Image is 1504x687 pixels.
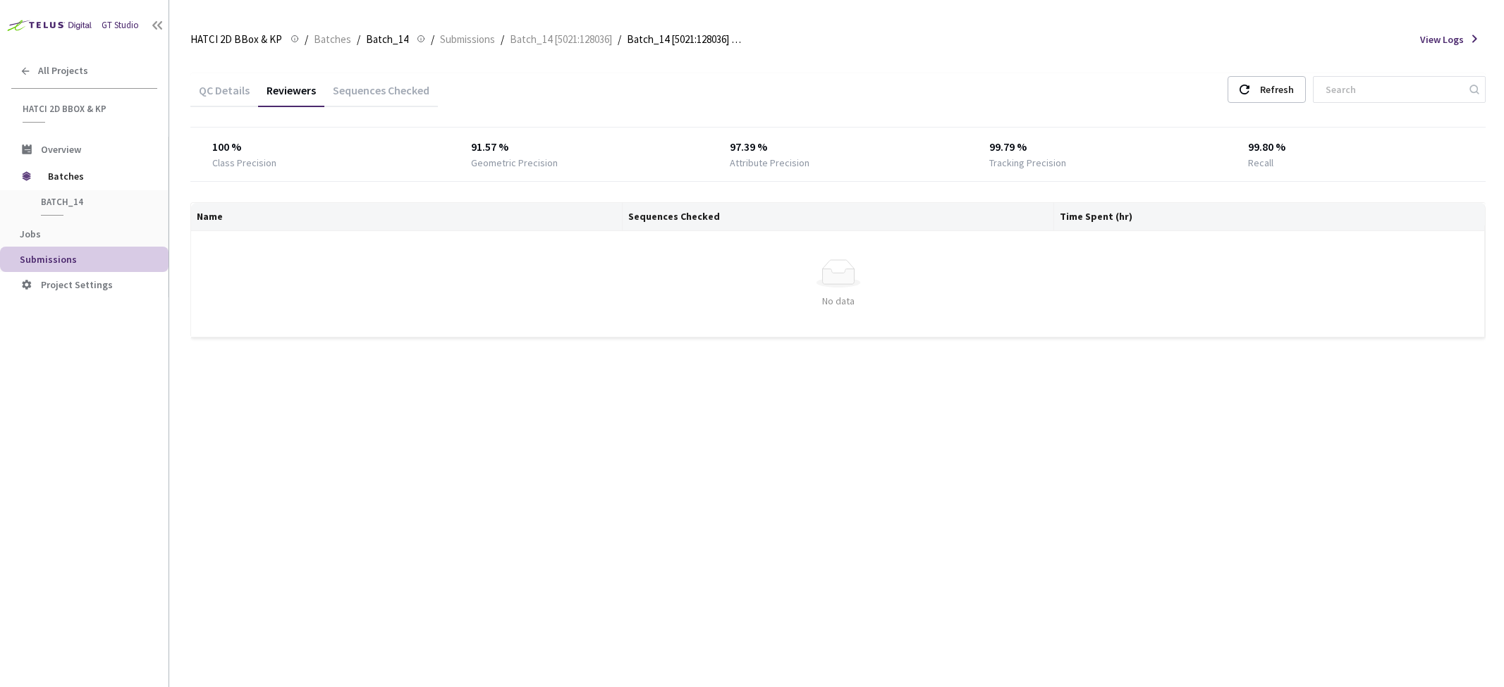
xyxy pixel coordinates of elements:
[190,31,282,48] span: HATCI 2D BBox & KP
[23,103,149,115] span: HATCI 2D BBox & KP
[1420,32,1464,47] span: View Logs
[41,143,81,156] span: Overview
[314,31,351,48] span: Batches
[41,196,145,208] span: Batch_14
[989,156,1066,170] div: Tracking Precision
[501,31,504,48] li: /
[20,228,41,240] span: Jobs
[357,31,360,48] li: /
[618,31,621,48] li: /
[191,203,623,231] th: Name
[48,162,145,190] span: Batches
[1248,139,1464,156] div: 99.80 %
[324,83,438,107] div: Sequences Checked
[1054,203,1486,231] th: Time Spent (hr)
[190,83,258,107] div: QC Details
[311,31,354,47] a: Batches
[437,31,498,47] a: Submissions
[366,31,408,48] span: Batch_14
[1260,77,1294,102] div: Refresh
[627,31,741,48] span: Batch_14 [5021:128036] QC - [DATE]
[510,31,612,48] span: Batch_14 [5021:128036]
[102,19,139,32] div: GT Studio
[202,293,1474,309] div: No data
[623,203,1054,231] th: Sequences Checked
[41,278,113,291] span: Project Settings
[431,31,434,48] li: /
[212,156,276,170] div: Class Precision
[258,83,324,107] div: Reviewers
[1317,77,1467,102] input: Search
[20,253,77,266] span: Submissions
[38,65,88,77] span: All Projects
[305,31,308,48] li: /
[1248,156,1273,170] div: Recall
[730,156,809,170] div: Attribute Precision
[730,139,946,156] div: 97.39 %
[212,139,428,156] div: 100 %
[989,139,1205,156] div: 99.79 %
[471,139,687,156] div: 91.57 %
[471,156,558,170] div: Geometric Precision
[507,31,615,47] a: Batch_14 [5021:128036]
[440,31,495,48] span: Submissions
